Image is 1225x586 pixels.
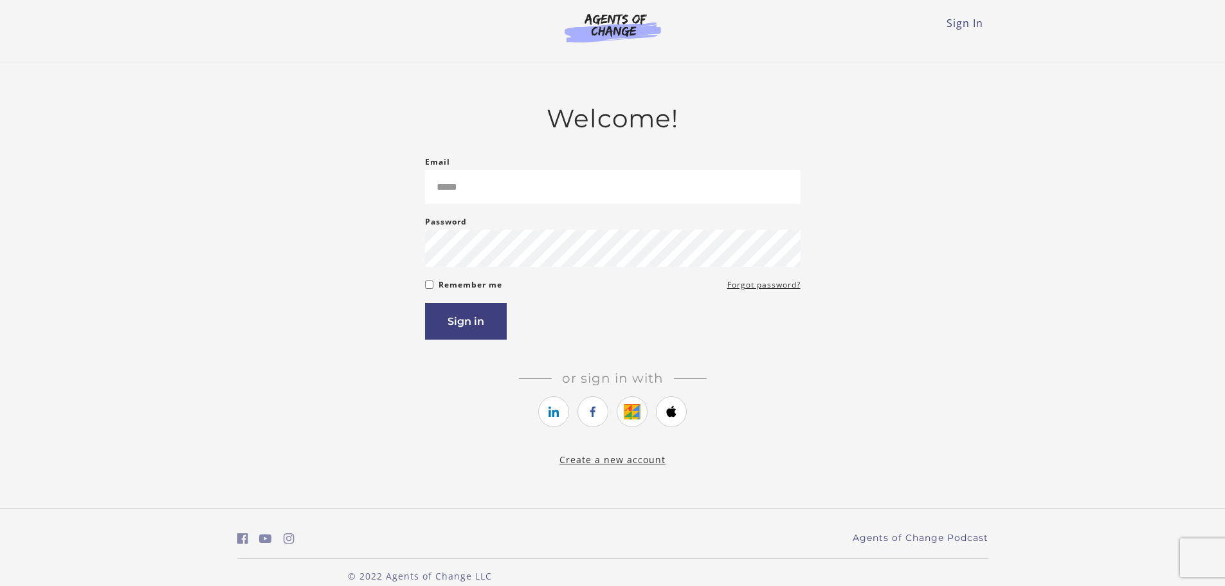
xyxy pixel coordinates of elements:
[617,396,648,427] a: https://courses.thinkific.com/users/auth/google?ss%5Breferral%5D=&ss%5Buser_return_to%5D=&ss%5Bvi...
[439,277,502,293] label: Remember me
[237,569,603,583] p: © 2022 Agents of Change LLC
[237,533,248,545] i: https://www.facebook.com/groups/aswbtestprep (Open in a new window)
[853,531,988,545] a: Agents of Change Podcast
[425,154,450,170] label: Email
[727,277,801,293] a: Forgot password?
[425,303,507,340] button: Sign in
[259,529,272,548] a: https://www.youtube.com/c/AgentsofChangeTestPrepbyMeaganMitchell (Open in a new window)
[284,533,295,545] i: https://www.instagram.com/agentsofchangeprep/ (Open in a new window)
[577,396,608,427] a: https://courses.thinkific.com/users/auth/facebook?ss%5Breferral%5D=&ss%5Buser_return_to%5D=&ss%5B...
[559,453,666,466] a: Create a new account
[425,104,801,134] h2: Welcome!
[538,396,569,427] a: https://courses.thinkific.com/users/auth/linkedin?ss%5Breferral%5D=&ss%5Buser_return_to%5D=&ss%5B...
[425,214,467,230] label: Password
[656,396,687,427] a: https://courses.thinkific.com/users/auth/apple?ss%5Breferral%5D=&ss%5Buser_return_to%5D=&ss%5Bvis...
[947,16,983,30] a: Sign In
[237,529,248,548] a: https://www.facebook.com/groups/aswbtestprep (Open in a new window)
[552,371,674,386] span: Or sign in with
[284,529,295,548] a: https://www.instagram.com/agentsofchangeprep/ (Open in a new window)
[551,13,675,42] img: Agents of Change Logo
[259,533,272,545] i: https://www.youtube.com/c/AgentsofChangeTestPrepbyMeaganMitchell (Open in a new window)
